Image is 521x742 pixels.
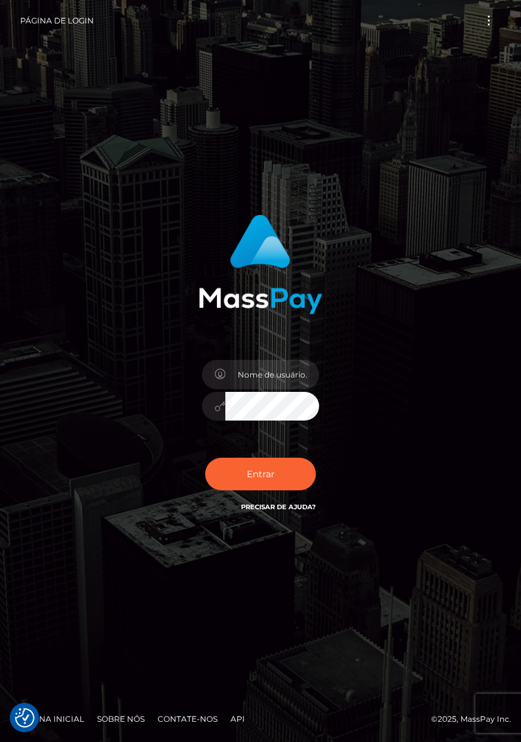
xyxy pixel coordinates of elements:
[199,215,322,314] img: Login MassPay
[20,16,94,25] font: Página de login
[20,714,84,724] font: Página inicial
[477,12,501,29] button: Alternar navegação
[14,709,89,729] a: Página inicial
[225,709,250,729] a: API
[225,360,319,389] input: Nome de usuário...
[231,714,245,724] font: API
[152,709,223,729] a: Contate-nos
[158,714,218,724] font: Contate-nos
[15,708,35,728] img: Botão de consentimento de revisão
[92,709,150,729] a: Sobre nós
[205,458,316,490] button: Entrar
[97,714,145,724] font: Sobre nós
[431,714,438,724] font: ©
[247,468,275,480] font: Entrar
[241,503,316,511] a: Precisar de ajuda?
[438,714,511,724] font: 2025, MassPay Inc.
[15,708,35,728] button: Preferências de consentimento
[20,7,94,35] a: Página de login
